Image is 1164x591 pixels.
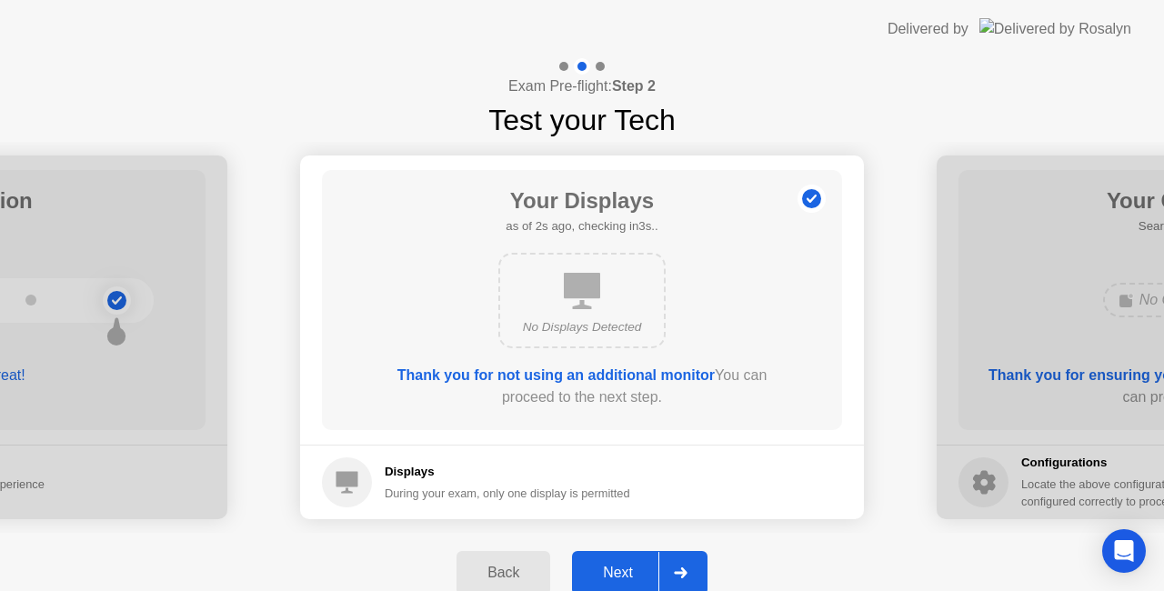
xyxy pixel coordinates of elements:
div: You can proceed to the next step. [374,365,790,408]
div: Delivered by [888,18,968,40]
div: Open Intercom Messenger [1102,529,1146,573]
div: Next [577,565,658,581]
div: Back [462,565,545,581]
b: Step 2 [612,78,656,94]
img: Delivered by Rosalyn [979,18,1131,39]
h4: Exam Pre-flight: [508,75,656,97]
h5: Displays [385,463,630,481]
b: Thank you for not using an additional monitor [397,367,715,383]
h5: as of 2s ago, checking in3s.. [506,217,657,235]
h1: Test your Tech [488,98,676,142]
div: During your exam, only one display is permitted [385,485,630,502]
div: No Displays Detected [515,318,649,336]
h1: Your Displays [506,185,657,217]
